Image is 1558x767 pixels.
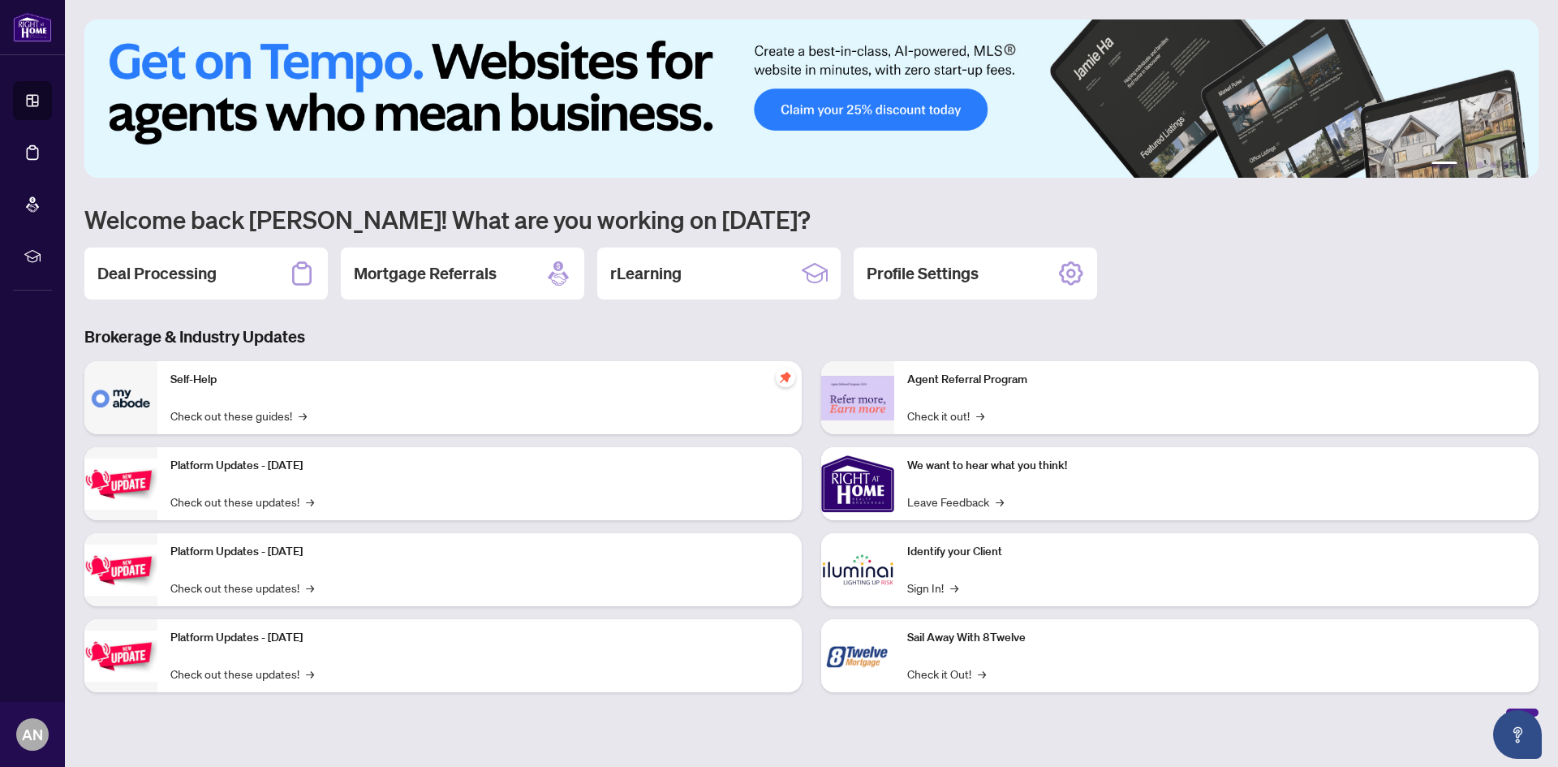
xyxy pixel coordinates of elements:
[907,371,1526,389] p: Agent Referral Program
[907,407,984,424] a: Check it out!→
[821,447,894,520] img: We want to hear what you think!
[84,361,157,434] img: Self-Help
[84,459,157,510] img: Platform Updates - July 21, 2025
[978,665,986,683] span: →
[821,533,894,606] img: Identify your Client
[22,723,43,746] span: AN
[1503,162,1509,168] button: 5
[84,204,1539,235] h1: Welcome back [PERSON_NAME]! What are you working on [DATE]?
[907,493,1004,511] a: Leave Feedback→
[821,619,894,692] img: Sail Away With 8Twelve
[1493,710,1542,759] button: Open asap
[907,543,1526,561] p: Identify your Client
[776,368,795,387] span: pushpin
[976,407,984,424] span: →
[84,325,1539,348] h3: Brokerage & Industry Updates
[1490,162,1496,168] button: 4
[170,579,314,597] a: Check out these updates!→
[907,665,986,683] a: Check it Out!→
[97,262,217,285] h2: Deal Processing
[170,493,314,511] a: Check out these updates!→
[306,493,314,511] span: →
[84,545,157,596] img: Platform Updates - July 8, 2025
[306,579,314,597] span: →
[1464,162,1470,168] button: 2
[170,665,314,683] a: Check out these updates!→
[354,262,497,285] h2: Mortgage Referrals
[1516,162,1522,168] button: 6
[907,579,958,597] a: Sign In!→
[821,376,894,420] img: Agent Referral Program
[610,262,682,285] h2: rLearning
[867,262,979,285] h2: Profile Settings
[84,19,1539,178] img: Slide 0
[13,12,52,42] img: logo
[170,371,789,389] p: Self-Help
[170,543,789,561] p: Platform Updates - [DATE]
[996,493,1004,511] span: →
[1431,162,1457,168] button: 1
[170,407,307,424] a: Check out these guides!→
[299,407,307,424] span: →
[306,665,314,683] span: →
[1477,162,1483,168] button: 3
[907,457,1526,475] p: We want to hear what you think!
[950,579,958,597] span: →
[84,631,157,682] img: Platform Updates - June 23, 2025
[907,629,1526,647] p: Sail Away With 8Twelve
[170,629,789,647] p: Platform Updates - [DATE]
[170,457,789,475] p: Platform Updates - [DATE]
